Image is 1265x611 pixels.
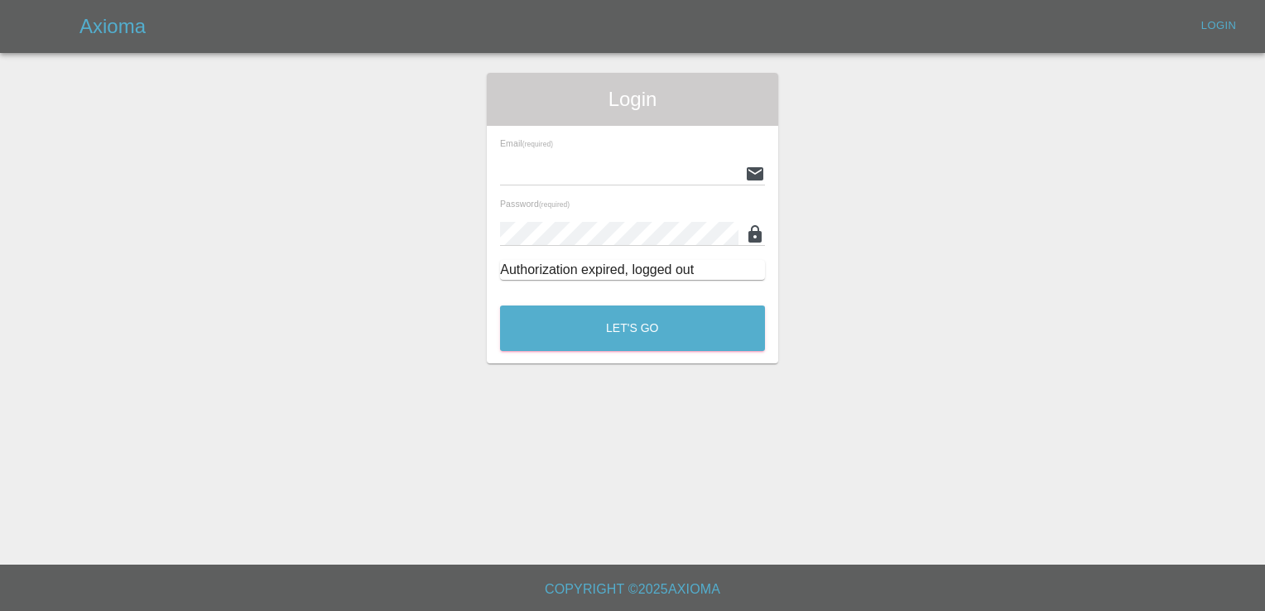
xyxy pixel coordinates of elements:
span: Login [500,86,765,113]
h5: Axioma [79,13,146,40]
span: Password [500,199,570,209]
h6: Copyright © 2025 Axioma [13,578,1252,601]
small: (required) [522,141,553,148]
a: Login [1192,13,1245,39]
small: (required) [539,201,570,209]
button: Let's Go [500,305,765,351]
div: Authorization expired, logged out [500,260,765,280]
span: Email [500,138,553,148]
